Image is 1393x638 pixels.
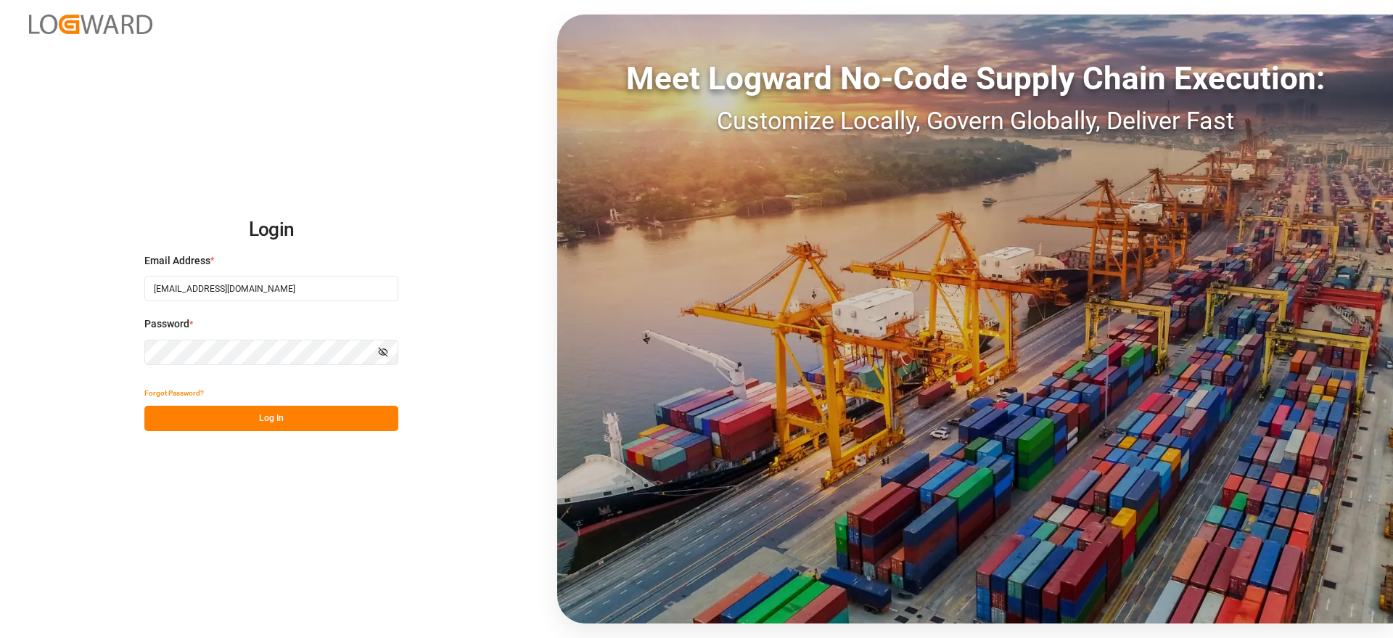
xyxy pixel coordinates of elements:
button: Forgot Password? [144,380,204,406]
div: Customize Locally, Govern Globally, Deliver Fast [557,102,1393,139]
span: Password [144,316,189,332]
button: Log In [144,406,398,431]
h2: Login [144,207,398,253]
span: Email Address [144,253,210,269]
input: Enter your email [144,276,398,301]
div: Meet Logward No-Code Supply Chain Execution: [557,54,1393,102]
img: Logward_new_orange.png [29,15,152,34]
